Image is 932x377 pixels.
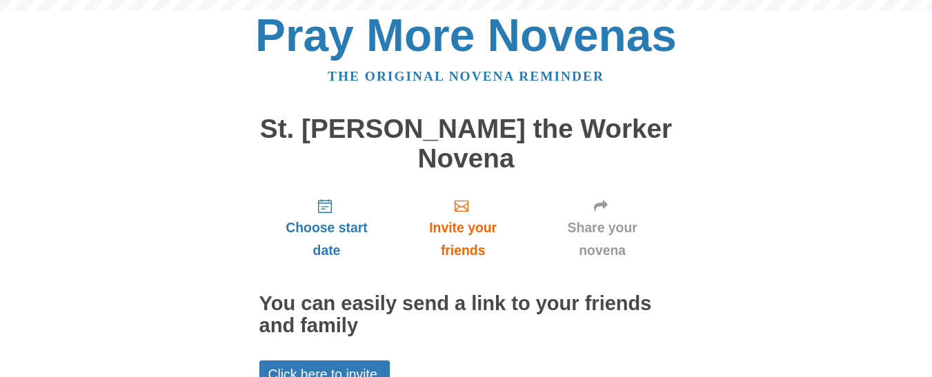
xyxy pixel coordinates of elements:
[328,69,604,83] a: The original novena reminder
[532,187,673,269] a: Share your novena
[394,187,531,269] a: Invite your friends
[259,293,673,337] h2: You can easily send a link to your friends and family
[408,216,517,262] span: Invite your friends
[273,216,381,262] span: Choose start date
[255,10,677,61] a: Pray More Novenas
[259,114,673,173] h1: St. [PERSON_NAME] the Worker Novena
[546,216,660,262] span: Share your novena
[259,187,395,269] a: Choose start date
